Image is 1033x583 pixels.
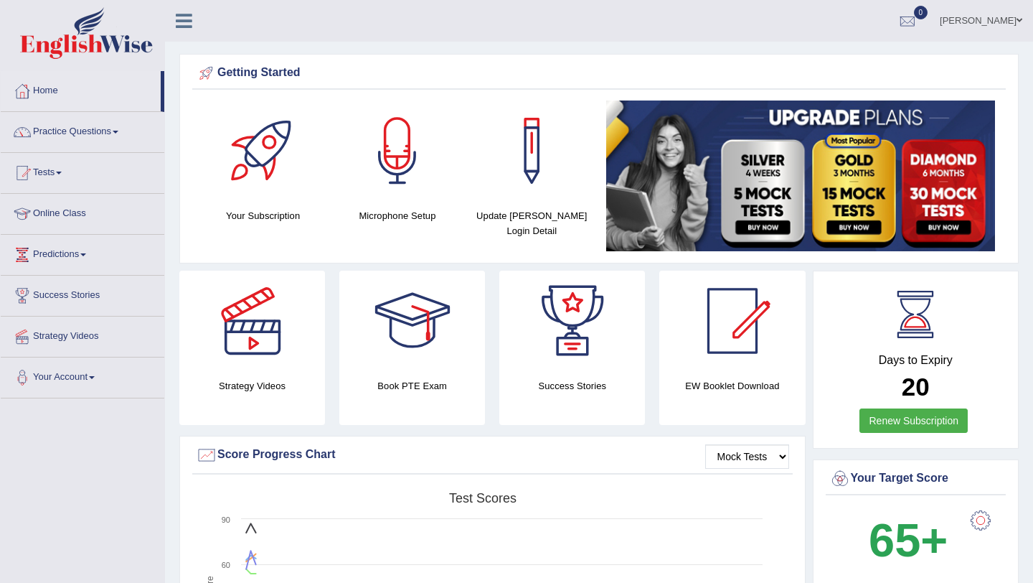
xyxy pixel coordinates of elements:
[1,235,164,271] a: Predictions
[1,317,164,353] a: Strategy Videos
[196,444,789,466] div: Score Progress Chart
[1,71,161,107] a: Home
[606,101,995,251] img: small5.jpg
[499,378,645,393] h4: Success Stories
[869,514,948,566] b: 65+
[449,491,516,505] tspan: Test scores
[1,194,164,230] a: Online Class
[902,373,930,401] b: 20
[829,468,1003,490] div: Your Target Score
[859,409,968,433] a: Renew Subscription
[203,208,323,223] h4: Your Subscription
[914,6,928,19] span: 0
[1,153,164,189] a: Tests
[179,378,325,393] h4: Strategy Videos
[1,358,164,393] a: Your Account
[472,208,592,238] h4: Update [PERSON_NAME] Login Detail
[222,561,230,569] text: 60
[337,208,457,223] h4: Microphone Setup
[339,378,485,393] h4: Book PTE Exam
[222,516,230,524] text: 90
[829,354,1003,367] h4: Days to Expiry
[196,62,1002,84] div: Getting Started
[1,276,164,312] a: Success Stories
[659,378,805,393] h4: EW Booklet Download
[1,112,164,148] a: Practice Questions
